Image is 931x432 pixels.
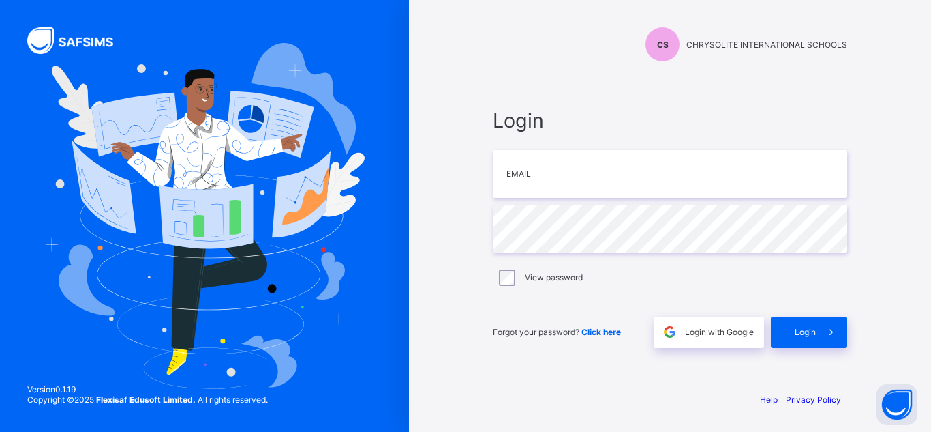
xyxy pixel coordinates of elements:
a: Click here [581,327,621,337]
span: Login with Google [685,327,754,337]
span: Login [493,109,847,132]
img: Hero Image [44,43,365,388]
span: CS [657,40,669,50]
img: google.396cfc9801f0270233282035f929180a.svg [662,324,677,340]
span: Login [795,327,816,337]
span: Version 0.1.19 [27,384,268,394]
strong: Flexisaf Edusoft Limited. [96,394,196,405]
span: Forgot your password? [493,327,621,337]
label: View password [525,272,583,283]
a: Privacy Policy [786,394,841,405]
span: Copyright © 2025 All rights reserved. [27,394,268,405]
button: Open asap [876,384,917,425]
span: CHRYSOLITE INTERNATIONAL SCHOOLS [686,40,847,50]
img: SAFSIMS Logo [27,27,129,54]
a: Help [760,394,778,405]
